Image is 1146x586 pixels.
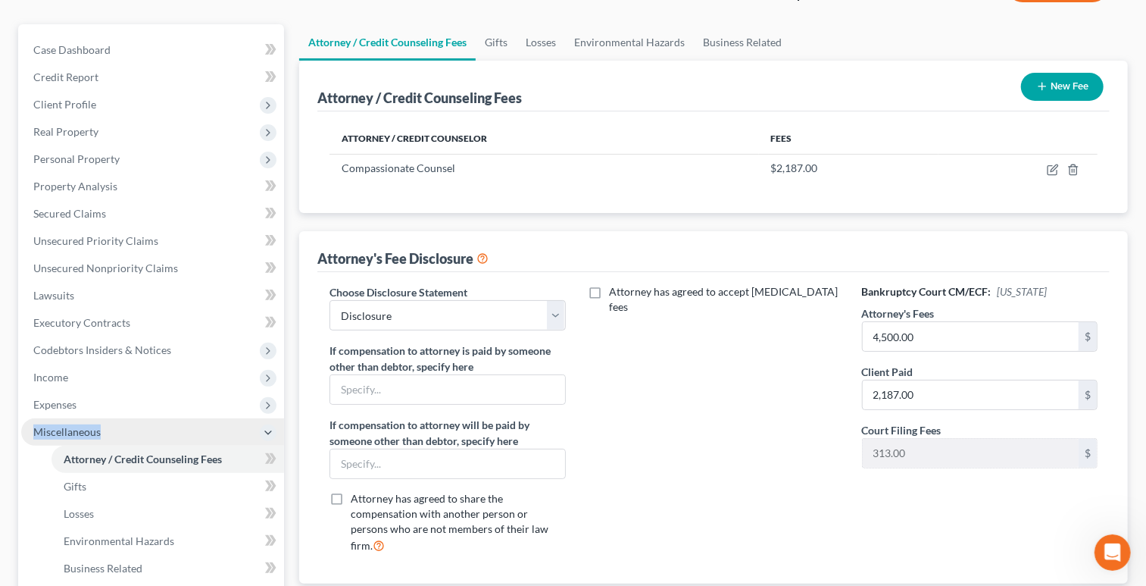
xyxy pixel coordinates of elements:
[862,364,913,380] label: Client Paid
[863,381,1079,409] input: 0.00
[21,173,284,200] a: Property Analysis
[52,528,284,555] a: Environmental Hazards
[998,285,1048,298] span: [US_STATE]
[517,24,565,61] a: Losses
[33,262,178,274] span: Unsecured Nonpriority Claims
[317,89,522,107] div: Attorney / Credit Counseling Fees
[21,36,284,64] a: Case Dashboard
[64,453,222,465] span: Attorney / Credit Counseling Fees
[33,343,171,356] span: Codebtors Insiders & Notices
[21,200,284,227] a: Secured Claims
[33,71,98,83] span: Credit Report
[863,322,1079,351] input: 0.00
[21,255,284,282] a: Unsecured Nonpriority Claims
[329,343,565,374] label: If compensation to attorney is paid by someone other than debtor, specify here
[64,480,86,493] span: Gifts
[862,306,935,321] label: Attorney's Fees
[317,249,489,268] div: Attorney's Fee Disclosure
[610,285,838,313] span: Attorney has agreed to accept [MEDICAL_DATA] fees
[33,43,111,56] span: Case Dashboard
[52,473,284,500] a: Gifts
[64,534,174,547] span: Environmental Hazards
[351,492,548,552] span: Attorney has agreed to share the compensation with another person or persons who are not members ...
[33,152,120,165] span: Personal Property
[1021,73,1104,101] button: New Fee
[1079,439,1097,468] div: $
[342,161,455,174] span: Compassionate Counsel
[33,289,74,302] span: Lawsuits
[1079,322,1097,351] div: $
[565,24,694,61] a: Environmental Hazards
[64,507,94,520] span: Losses
[21,227,284,255] a: Unsecured Priority Claims
[21,282,284,309] a: Lawsuits
[329,417,565,449] label: If compensation to attorney will be paid by someone other than debtor, specify here
[476,24,517,61] a: Gifts
[33,180,117,193] span: Property Analysis
[694,24,791,61] a: Business Related
[33,207,106,220] span: Secured Claims
[33,371,68,384] span: Income
[771,161,818,174] span: $2,187.00
[33,98,96,111] span: Client Profile
[342,133,487,144] span: Attorney / Credit Counselor
[771,133,792,144] span: Fees
[33,234,158,247] span: Unsecured Priority Claims
[52,446,284,473] a: Attorney / Credit Counseling Fees
[52,500,284,528] a: Losses
[1094,534,1131,571] iframe: Intercom live chat
[329,284,467,300] label: Choose Disclosure Statement
[862,284,1098,299] h6: Bankruptcy Court CM/ECF:
[33,125,98,138] span: Real Property
[862,422,941,438] label: Court Filing Fees
[21,309,284,337] a: Executory Contracts
[64,562,142,575] span: Business Related
[863,439,1079,468] input: 0.00
[1079,381,1097,409] div: $
[21,64,284,91] a: Credit Report
[52,555,284,582] a: Business Related
[33,316,130,329] span: Executory Contracts
[33,425,101,438] span: Miscellaneous
[330,375,564,404] input: Specify...
[299,24,476,61] a: Attorney / Credit Counseling Fees
[33,398,77,411] span: Expenses
[330,450,564,478] input: Specify...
